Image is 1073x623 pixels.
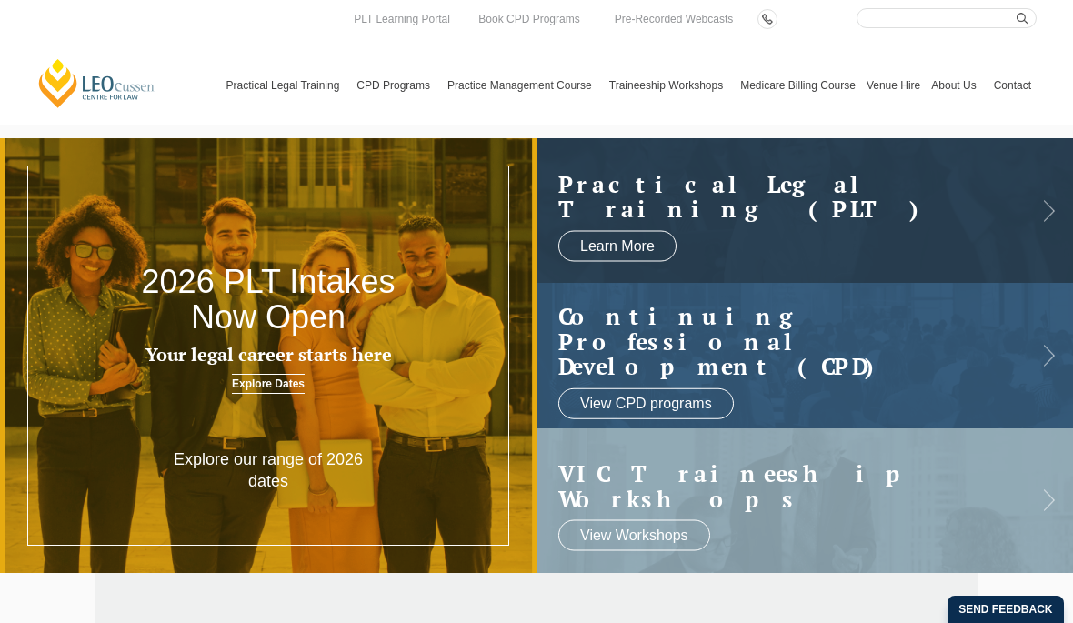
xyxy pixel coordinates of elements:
a: Traineeship Workshops [604,46,735,125]
a: Explore Dates [232,374,305,394]
a: Venue Hire [861,46,926,125]
h2: 2026 PLT Intakes Now Open [107,264,429,336]
a: Practical LegalTraining (PLT) [558,171,1022,221]
a: Continuing ProfessionalDevelopment (CPD) [558,304,1022,379]
a: PLT Learning Portal [349,9,455,29]
a: Pre-Recorded Webcasts [610,9,738,29]
a: View CPD programs [558,387,734,418]
p: Explore our range of 2026 dates [161,449,376,492]
a: Medicare Billing Course [735,46,861,125]
a: View Workshops [558,520,710,551]
a: About Us [926,46,988,125]
h3: Your legal career starts here [107,345,429,365]
a: Contact [988,46,1037,125]
a: Learn More [558,230,677,261]
h2: Continuing Professional Development (CPD) [558,304,1022,379]
a: [PERSON_NAME] Centre for Law [36,57,157,109]
h2: Practical Legal Training (PLT) [558,171,1022,221]
a: VIC Traineeship Workshops [558,461,1022,511]
a: Practice Management Course [442,46,604,125]
a: Book CPD Programs [474,9,584,29]
a: CPD Programs [351,46,442,125]
a: Practical Legal Training [221,46,352,125]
